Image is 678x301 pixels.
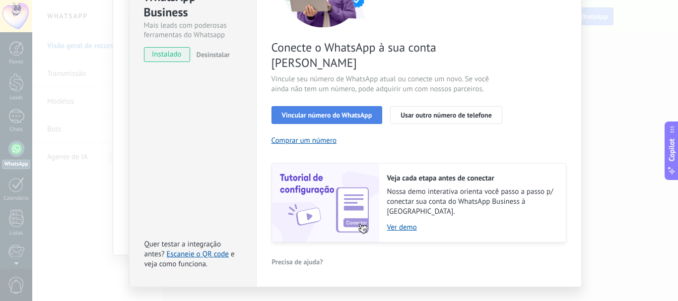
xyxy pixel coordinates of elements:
button: Usar outro número de telefone [390,106,502,124]
button: Vincular número do WhatsApp [271,106,383,124]
span: Conecte o WhatsApp à sua conta [PERSON_NAME] [271,40,508,70]
span: Vincular número do WhatsApp [282,112,372,119]
span: Vincule seu número de WhatsApp atual ou conecte um novo. Se você ainda não tem um número, pode ad... [271,74,508,94]
a: Escaneie o QR code [167,249,229,259]
span: Desinstalar [197,50,230,59]
span: instalado [144,47,190,62]
a: Ver demo [387,223,556,232]
span: Copilot [667,138,677,161]
span: Quer testar a integração antes? [144,240,221,259]
button: Desinstalar [193,47,230,62]
span: Usar outro número de telefone [401,112,492,119]
button: Precisa de ajuda? [271,254,324,269]
span: e veja como funciona. [144,249,235,269]
div: Mais leads com poderosas ferramentas do Whatsapp [144,21,242,40]
button: Comprar um número [271,136,337,145]
h2: Veja cada etapa antes de conectar [387,174,556,183]
span: Nossa demo interativa orienta você passo a passo p/ conectar sua conta do WhatsApp Business à [GE... [387,187,556,217]
span: Precisa de ajuda? [272,258,323,265]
